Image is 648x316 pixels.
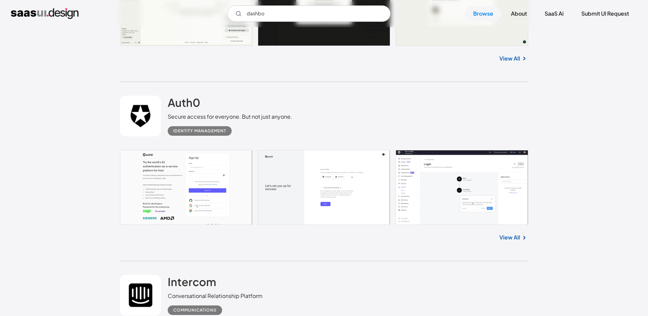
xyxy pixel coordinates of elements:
[11,8,79,19] a: home
[503,6,535,21] a: About
[536,6,572,21] a: SaaS Ai
[168,113,292,121] div: Secure access for everyone. But not just anyone.
[168,96,200,113] a: Auth0
[173,306,217,314] div: Communications
[168,292,263,300] div: Conversational Relationship Platform
[173,127,226,135] div: Identity Management
[227,5,391,22] form: Email Form
[168,96,200,109] h2: Auth0
[465,6,501,21] a: Browse
[499,233,520,242] a: View All
[499,54,520,63] a: View All
[573,6,637,21] a: Submit UI Request
[168,275,216,292] a: Intercom
[168,275,216,288] h2: Intercom
[227,5,391,22] input: Search UI designs you're looking for...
